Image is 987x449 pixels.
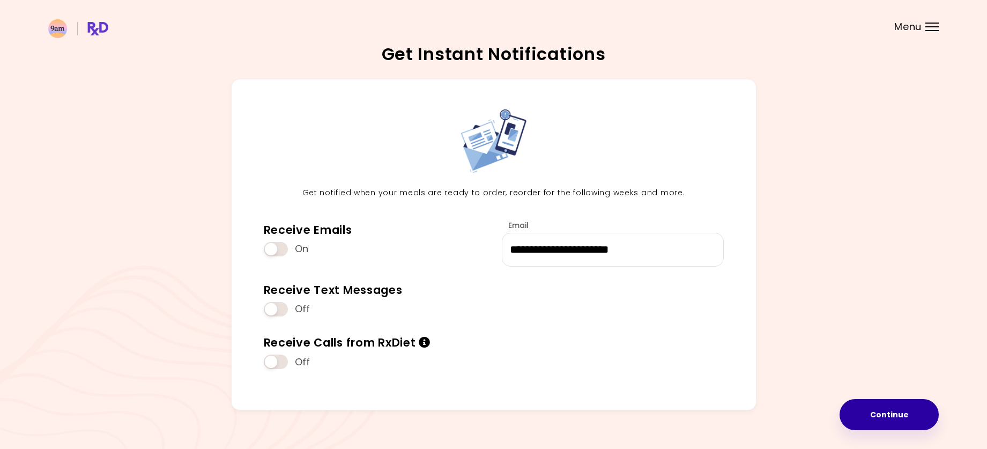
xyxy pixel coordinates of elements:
span: On [295,243,308,255]
div: Receive Emails [264,223,352,237]
h2: Get Instant Notifications [48,46,939,63]
label: Email [502,220,529,231]
span: Menu [894,22,922,32]
div: Receive Text Messages [264,283,403,297]
div: Receive Calls from RxDiet [264,335,431,350]
i: Info [419,337,431,348]
button: Continue [840,399,939,430]
p: Get notified when your meals are ready to order, reorder for the following weeks and more. [256,187,732,200]
img: RxDiet [48,19,108,38]
span: Off [295,303,310,315]
span: Off [295,356,310,369]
